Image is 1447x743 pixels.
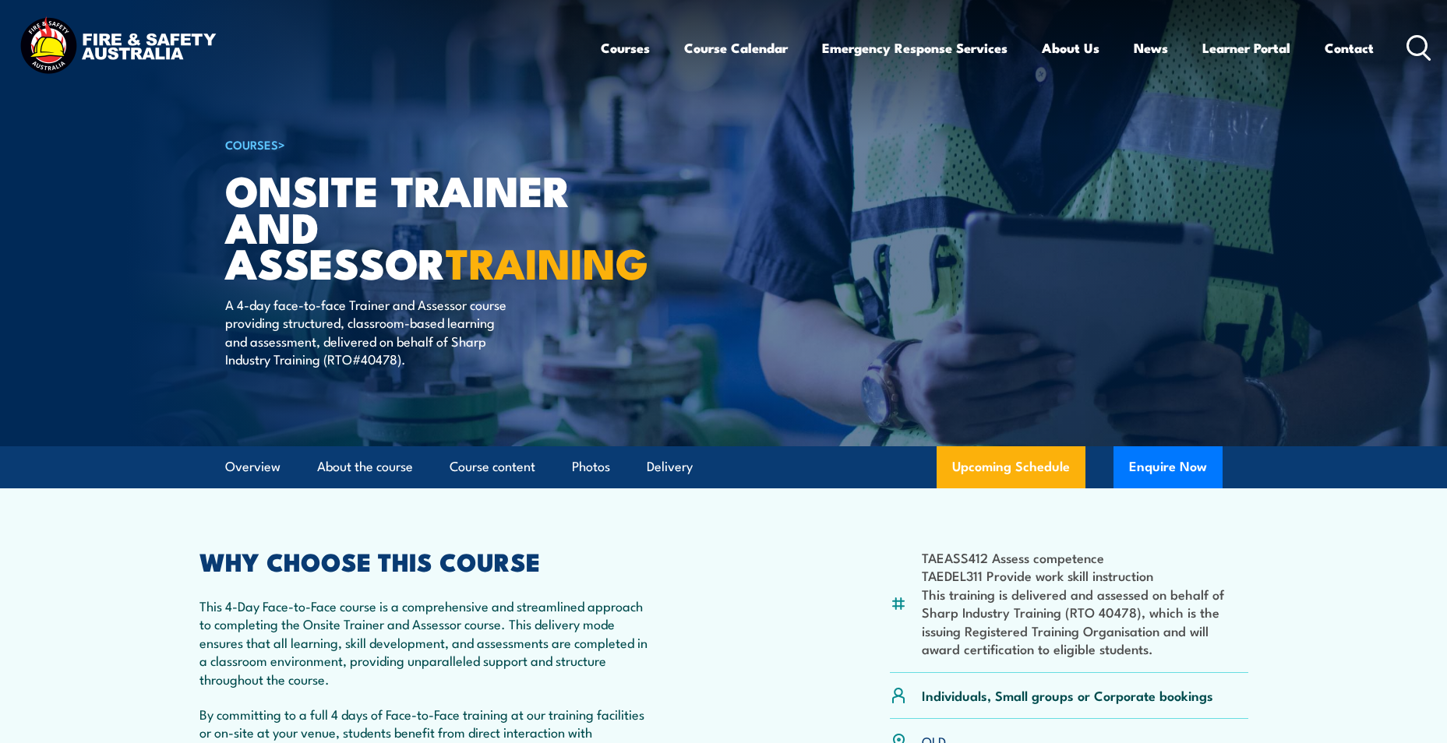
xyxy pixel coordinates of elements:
a: Course Calendar [684,27,788,69]
a: About the course [317,446,413,488]
h2: WHY CHOOSE THIS COURSE [199,550,655,572]
li: TAEDEL311 Provide work skill instruction [922,566,1248,584]
p: A 4-day face-to-face Trainer and Assessor course providing structured, classroom-based learning a... [225,295,510,368]
button: Enquire Now [1113,446,1223,488]
a: About Us [1042,27,1099,69]
a: News [1134,27,1168,69]
p: This 4-Day Face-to-Face course is a comprehensive and streamlined approach to completing the Onsi... [199,597,655,688]
li: TAEASS412 Assess competence [922,548,1248,566]
a: Photos [572,446,610,488]
h1: Onsite Trainer and Assessor [225,171,610,280]
a: Delivery [647,446,693,488]
a: Courses [601,27,650,69]
strong: TRAINING [446,229,648,294]
a: Learner Portal [1202,27,1290,69]
h6: > [225,135,610,153]
a: Course content [450,446,535,488]
a: Upcoming Schedule [937,446,1085,488]
a: COURSES [225,136,278,153]
a: Contact [1325,27,1374,69]
a: Overview [225,446,281,488]
p: Individuals, Small groups or Corporate bookings [922,686,1213,704]
li: This training is delivered and assessed on behalf of Sharp Industry Training (RTO 40478), which i... [922,585,1248,658]
a: Emergency Response Services [822,27,1008,69]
